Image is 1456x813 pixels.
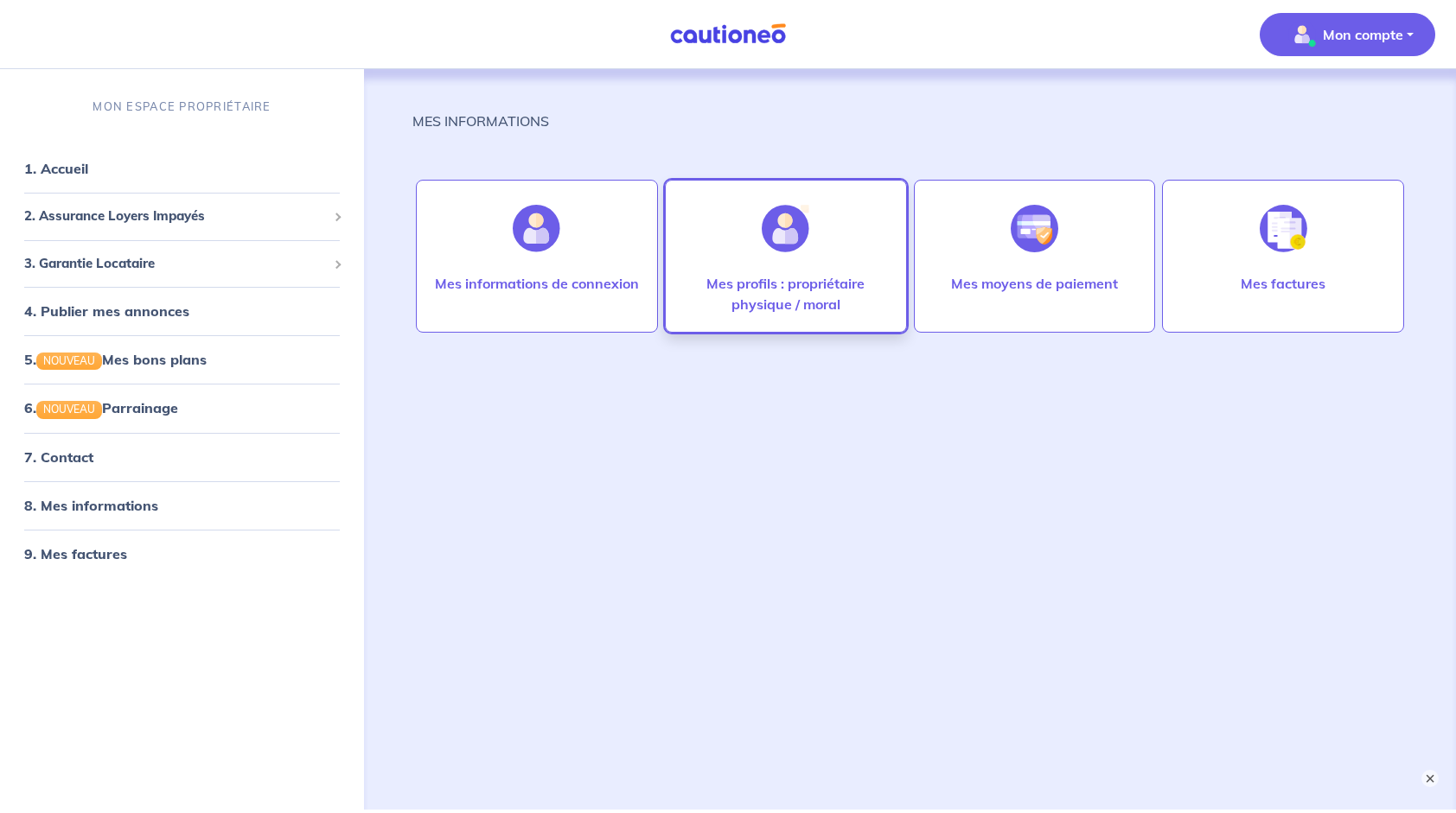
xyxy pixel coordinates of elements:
a: 4. Publier mes annonces [24,302,189,320]
a: 1. Accueil [24,160,88,177]
div: 5.NOUVEAUMes bons plans [7,342,357,377]
div: 1. Accueil [7,151,357,186]
a: 6.NOUVEAUParrainage [24,399,178,416]
div: 8. Mes informations [7,488,357,523]
p: MES INFORMATIONS [412,111,549,131]
div: 4. Publier mes annonces [7,294,357,328]
p: Mes moyens de paiement [951,273,1118,294]
div: 9. Mes factures [7,537,357,571]
a: 8. Mes informations [24,497,158,514]
span: 2. Assurance Loyers Impayés [24,206,327,226]
p: MON ESPACE PROPRIÉTAIRE [93,98,271,115]
img: illu_account_add.svg [762,205,809,252]
p: Mes informations de connexion [435,273,639,294]
span: 3. Garantie Locataire [24,254,327,274]
div: 6.NOUVEAUParrainage [7,391,357,425]
img: illu_account_valid_menu.svg [1288,21,1316,48]
img: illu_invoice.svg [1260,205,1307,252]
img: illu_account.svg [513,205,560,252]
div: 3. Garantie Locataire [7,247,357,281]
a: 9. Mes factures [24,545,127,562]
img: Cautioneo [663,23,793,45]
div: 7. Contact [7,440,357,474]
p: Mes factures [1241,273,1325,294]
p: Mes profils : propriétaire physique / moral [683,273,889,314]
a: 7. Contact [24,448,93,466]
p: Mon compte [1323,24,1403,45]
a: 5.NOUVEAUMes bons plans [24,351,207,368]
button: illu_account_valid_menu.svgMon compte [1260,13,1435,56]
button: × [1421,770,1439,787]
div: 2. Assurance Loyers Impayés [7,200,357,233]
img: illu_credit_card_no_anim.svg [1011,205,1058,252]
